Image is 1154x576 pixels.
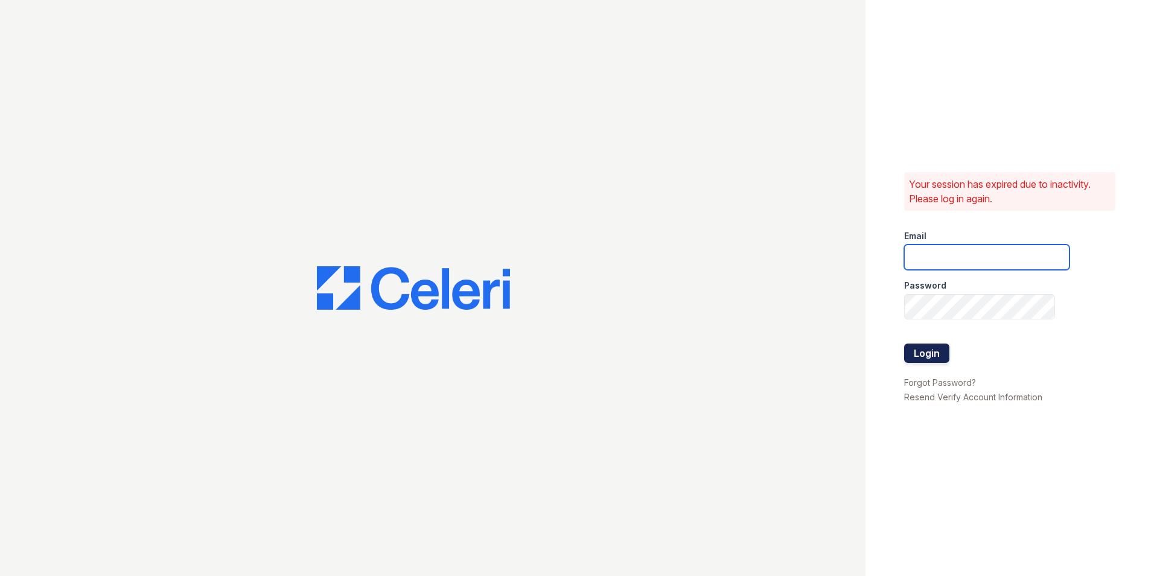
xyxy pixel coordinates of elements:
[904,377,976,388] a: Forgot Password?
[904,280,946,292] label: Password
[317,266,510,310] img: CE_Logo_Blue-a8612792a0a2168367f1c8372b55b34899dd931a85d93a1a3d3e32e68fde9ad4.png
[904,344,949,363] button: Login
[904,392,1042,402] a: Resend Verify Account Information
[904,230,926,242] label: Email
[909,177,1111,206] p: Your session has expired due to inactivity. Please log in again.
